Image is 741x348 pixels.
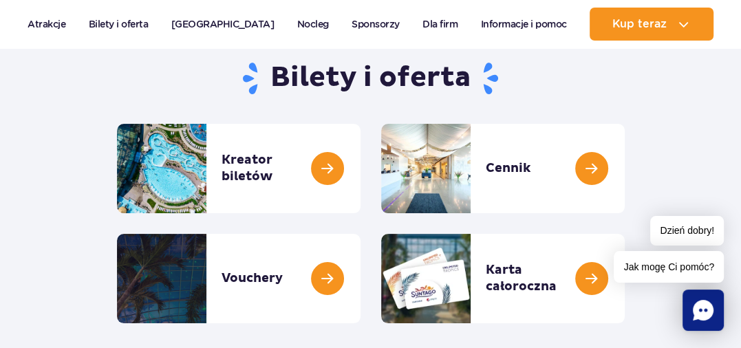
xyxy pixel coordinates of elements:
[614,251,724,283] span: Jak mogę Ci pomóc?
[650,216,724,246] span: Dzień dobry!
[171,8,275,41] a: [GEOGRAPHIC_DATA]
[481,8,567,41] a: Informacje i pomoc
[28,8,65,41] a: Atrakcje
[89,8,149,41] a: Bilety i oferta
[117,61,625,96] h1: Bilety i oferta
[297,8,329,41] a: Nocleg
[422,8,458,41] a: Dla firm
[612,18,667,30] span: Kup teraz
[352,8,400,41] a: Sponsorzy
[590,8,713,41] button: Kup teraz
[683,290,724,331] div: Chat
